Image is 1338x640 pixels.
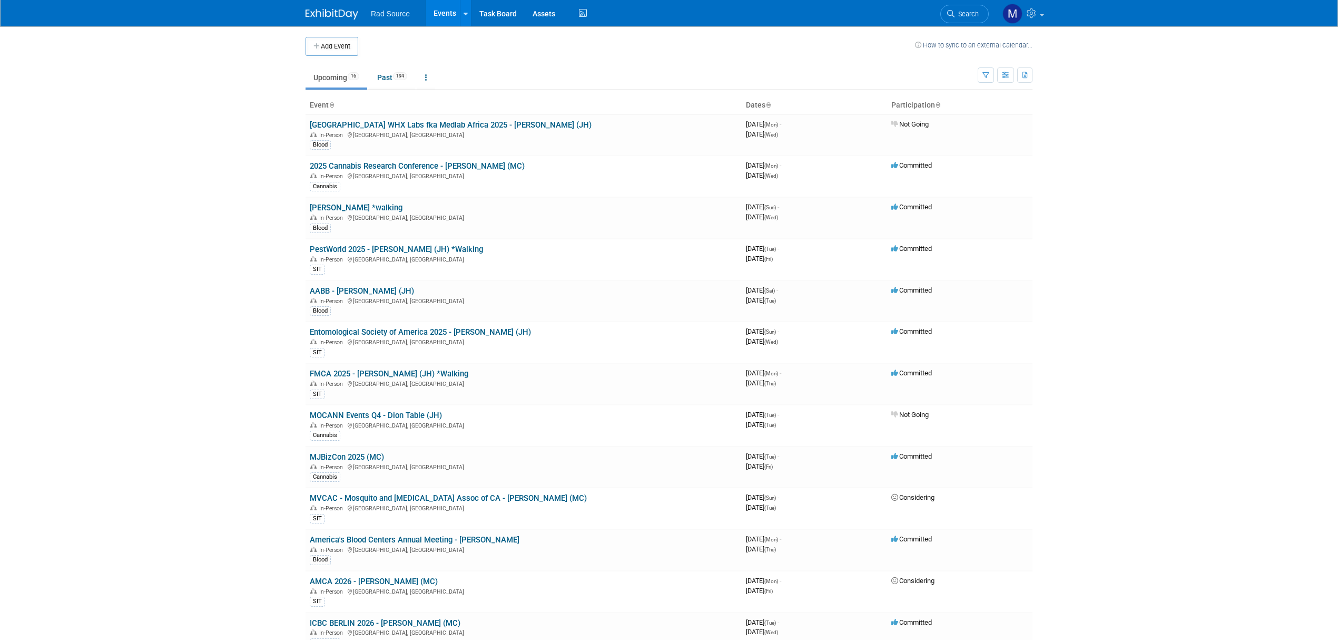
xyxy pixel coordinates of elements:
span: Committed [891,286,932,294]
a: AMCA 2026 - [PERSON_NAME] (MC) [310,577,438,586]
span: (Fri) [764,588,773,594]
span: [DATE] [746,245,779,253]
div: SIT [310,390,325,399]
img: In-Person Event [310,339,317,344]
span: Considering [891,577,934,585]
div: SIT [310,265,325,274]
span: - [780,577,781,585]
div: [GEOGRAPHIC_DATA], [GEOGRAPHIC_DATA] [310,587,737,595]
span: [DATE] [746,120,781,128]
span: [DATE] [746,379,776,387]
span: In-Person [319,464,346,471]
img: In-Person Event [310,215,317,220]
img: In-Person Event [310,588,317,594]
a: ICBC BERLIN 2026 - [PERSON_NAME] (MC) [310,618,460,628]
span: [DATE] [746,493,779,501]
div: Blood [310,224,331,233]
div: Cannabis [310,472,340,482]
a: Upcoming16 [306,67,367,88]
span: [DATE] [746,286,778,294]
th: Event [306,96,742,114]
span: - [778,618,779,626]
span: Committed [891,327,932,335]
span: [DATE] [746,545,776,553]
div: Cannabis [310,182,340,191]
span: [DATE] [746,411,779,419]
div: [GEOGRAPHIC_DATA], [GEOGRAPHIC_DATA] [310,545,737,554]
span: [DATE] [746,369,781,377]
div: [GEOGRAPHIC_DATA], [GEOGRAPHIC_DATA] [310,379,737,387]
button: Add Event [306,37,358,56]
span: - [776,286,778,294]
span: (Tue) [764,620,776,626]
span: In-Person [319,339,346,346]
span: Committed [891,452,932,460]
div: [GEOGRAPHIC_DATA], [GEOGRAPHIC_DATA] [310,130,737,139]
img: Melissa Conboy [1002,4,1022,24]
a: MVCAC - Mosquito and [MEDICAL_DATA] Assoc of CA - [PERSON_NAME] (MC) [310,493,587,503]
span: - [780,369,781,377]
span: (Tue) [764,505,776,511]
span: Rad Source [371,9,410,18]
span: 194 [393,72,407,80]
a: Search [940,5,989,23]
span: (Sun) [764,205,776,210]
span: (Sat) [764,288,775,294]
span: In-Person [319,298,346,305]
span: [DATE] [746,618,779,626]
div: [GEOGRAPHIC_DATA], [GEOGRAPHIC_DATA] [310,296,737,305]
a: How to sync to an external calendar... [915,41,1032,49]
span: (Mon) [764,578,778,584]
a: MJBizCon 2025 (MC) [310,452,384,462]
a: [PERSON_NAME] *walking [310,203,402,212]
span: (Sun) [764,495,776,501]
span: [DATE] [746,462,773,470]
div: [GEOGRAPHIC_DATA], [GEOGRAPHIC_DATA] [310,462,737,471]
span: (Fri) [764,256,773,262]
div: Blood [310,555,331,565]
span: [DATE] [746,296,776,304]
img: In-Person Event [310,381,317,386]
span: (Tue) [764,246,776,252]
span: (Tue) [764,422,776,428]
a: Past194 [369,67,415,88]
span: (Sun) [764,329,776,335]
span: (Wed) [764,132,778,138]
span: [DATE] [746,327,779,335]
span: - [778,493,779,501]
span: (Wed) [764,629,778,635]
div: Blood [310,306,331,316]
span: [DATE] [746,203,779,211]
span: - [780,161,781,169]
img: In-Person Event [310,298,317,303]
img: In-Person Event [310,505,317,510]
span: - [778,327,779,335]
a: [GEOGRAPHIC_DATA] WHX Labs fka Medlab Africa 2025 - [PERSON_NAME] (JH) [310,120,592,130]
span: (Wed) [764,173,778,179]
span: [DATE] [746,130,778,138]
span: In-Person [319,215,346,221]
a: 2025 Cannabis Research Conference - [PERSON_NAME] (MC) [310,161,525,171]
span: - [778,203,779,211]
img: In-Person Event [310,256,317,261]
span: (Tue) [764,412,776,418]
img: In-Person Event [310,422,317,428]
span: Considering [891,493,934,501]
span: (Mon) [764,163,778,169]
span: (Fri) [764,464,773,470]
span: In-Person [319,588,346,595]
div: Blood [310,140,331,150]
a: Sort by Event Name [329,101,334,109]
span: Committed [891,535,932,543]
span: Committed [891,161,932,169]
th: Participation [887,96,1032,114]
span: [DATE] [746,337,778,345]
img: In-Person Event [310,547,317,552]
span: [DATE] [746,628,778,636]
span: 16 [348,72,359,80]
span: - [778,452,779,460]
span: (Thu) [764,547,776,552]
a: Sort by Participation Type [935,101,940,109]
span: [DATE] [746,503,776,511]
span: (Wed) [764,339,778,345]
